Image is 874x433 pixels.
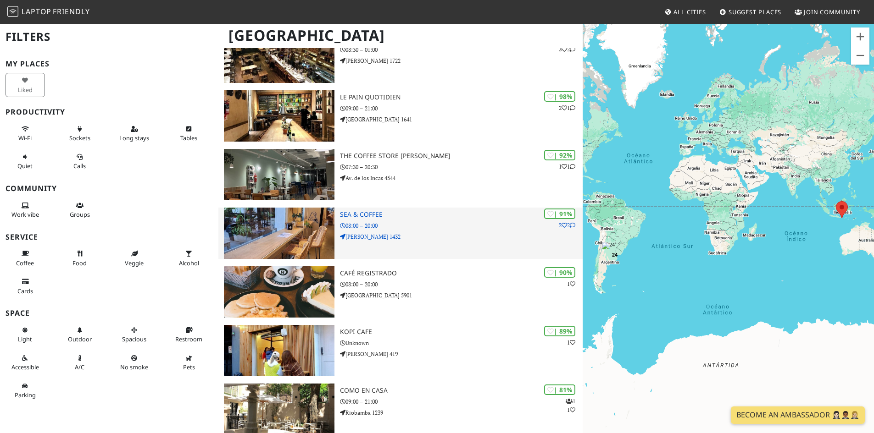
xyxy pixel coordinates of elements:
[183,363,195,371] span: Pet friendly
[15,391,36,399] span: Parking
[851,46,869,65] button: Alejar
[612,252,617,258] span: 24
[218,208,583,259] a: Sea & Coffee | 91% 22 Sea & Coffee 08:00 – 20:00 [PERSON_NAME] 1432
[6,274,45,298] button: Cards
[544,326,575,336] div: | 89%
[179,259,199,267] span: Alcohol
[340,232,583,241] p: [PERSON_NAME] 1432
[224,325,334,376] img: Kopi cafe
[60,121,100,146] button: Sockets
[6,309,213,318] h3: Space
[218,149,583,200] a: The Coffee Store Urquiza | 92% 11 The Coffee Store [PERSON_NAME] 07:30 – 20:30 Av. de los Incas 4544
[340,350,583,358] p: [PERSON_NAME] 419
[169,121,209,146] button: Tables
[120,363,148,371] span: Smoke free
[17,162,33,170] span: Quiet
[6,60,213,68] h3: My Places
[6,246,45,270] button: Coffee
[567,280,575,288] p: 1
[69,134,90,142] span: Power sockets
[6,23,213,51] h2: Filters
[7,6,18,17] img: LaptopFriendly
[559,104,575,112] p: 2 1
[340,211,583,219] h3: Sea & Coffee
[340,291,583,300] p: [GEOGRAPHIC_DATA] 5901
[72,259,87,267] span: Food
[224,149,334,200] img: The Coffee Store Urquiza
[60,198,100,222] button: Groups
[566,397,575,414] p: 1 1
[224,208,334,259] img: Sea & Coffee
[340,115,583,124] p: [GEOGRAPHIC_DATA] 1641
[559,221,575,230] p: 2 2
[674,8,706,16] span: All Cities
[125,259,144,267] span: Veggie
[7,4,90,20] a: LaptopFriendly LaptopFriendly
[6,378,45,403] button: Parking
[224,90,334,142] img: Le Pain Quotidien
[544,267,575,278] div: | 90%
[6,108,213,116] h3: Productivity
[75,363,84,371] span: Air conditioned
[11,363,39,371] span: Accessible
[22,6,51,16] span: Laptop
[851,27,869,46] button: Acercar
[115,121,154,146] button: Long stays
[115,351,154,375] button: No smoke
[218,266,583,318] a: Café Registrado | 90% 1 Café Registrado 08:00 – 20:00 [GEOGRAPHIC_DATA] 5901
[11,210,39,219] span: People working
[661,4,710,20] a: All Cities
[804,8,860,16] span: Join Community
[6,149,45,174] button: Quiet
[115,323,154,347] button: Spacious
[60,351,100,375] button: A/C
[175,335,202,343] span: Restroom
[115,246,154,270] button: Veggie
[559,162,575,171] p: 1 1
[340,408,583,417] p: Riobamba 1239
[53,6,89,16] span: Friendly
[224,266,334,318] img: Café Registrado
[340,397,583,406] p: 09:00 – 21:00
[119,134,149,142] span: Long stays
[340,269,583,277] h3: Café Registrado
[70,210,90,219] span: Group tables
[340,328,583,336] h3: Kopi cafe
[221,23,581,48] h1: [GEOGRAPHIC_DATA]
[73,162,86,170] span: Video/audio calls
[340,339,583,347] p: Unknown
[218,90,583,142] a: Le Pain Quotidien | 98% 21 Le Pain Quotidien 09:00 – 21:00 [GEOGRAPHIC_DATA] 1641
[6,351,45,375] button: Accessible
[68,335,92,343] span: Outdoor area
[729,8,782,16] span: Suggest Places
[567,338,575,347] p: 1
[60,323,100,347] button: Outdoor
[340,93,583,101] h3: Le Pain Quotidien
[180,134,197,142] span: Work-friendly tables
[340,174,583,182] p: Av. de los Incas 4544
[6,121,45,146] button: Wi-Fi
[218,325,583,376] a: Kopi cafe | 89% 1 Kopi cafe Unknown [PERSON_NAME] 419
[6,323,45,347] button: Light
[17,287,33,295] span: Credit cards
[340,163,583,171] p: 07:30 – 20:30
[340,104,583,113] p: 09:00 – 21:00
[791,4,864,20] a: Join Community
[340,387,583,395] h3: Como en Casa
[544,384,575,395] div: | 81%
[169,246,209,270] button: Alcohol
[544,208,575,219] div: | 91%
[6,233,213,241] h3: Service
[340,56,583,65] p: [PERSON_NAME] 1722
[716,4,785,20] a: Suggest Places
[731,406,865,424] a: Become an Ambassador 🤵🏻‍♀️🤵🏾‍♂️🤵🏼‍♀️
[169,351,209,375] button: Pets
[60,149,100,174] button: Calls
[340,152,583,160] h3: The Coffee Store [PERSON_NAME]
[60,246,100,270] button: Food
[6,184,213,193] h3: Community
[6,198,45,222] button: Work vibe
[169,323,209,347] button: Restroom
[340,221,583,230] p: 08:00 – 20:00
[122,335,146,343] span: Spacious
